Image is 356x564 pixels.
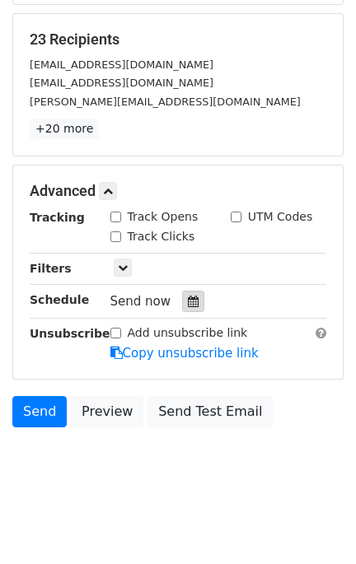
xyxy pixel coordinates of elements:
strong: Unsubscribe [30,327,110,340]
span: Send now [110,294,171,309]
small: [EMAIL_ADDRESS][DOMAIN_NAME] [30,77,213,89]
a: Copy unsubscribe link [110,346,259,361]
label: Track Opens [128,208,199,226]
small: [EMAIL_ADDRESS][DOMAIN_NAME] [30,58,213,71]
a: Send [12,396,67,427]
div: 聊天小组件 [274,485,356,564]
label: Track Clicks [128,228,195,245]
label: Add unsubscribe link [128,324,248,342]
h5: Advanced [30,182,326,200]
iframe: Chat Widget [274,485,356,564]
strong: Schedule [30,293,89,306]
a: Preview [71,396,143,427]
h5: 23 Recipients [30,30,326,49]
a: +20 more [30,119,99,139]
a: Send Test Email [148,396,273,427]
small: [PERSON_NAME][EMAIL_ADDRESS][DOMAIN_NAME] [30,96,301,108]
strong: Filters [30,262,72,275]
strong: Tracking [30,211,85,224]
label: UTM Codes [248,208,312,226]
